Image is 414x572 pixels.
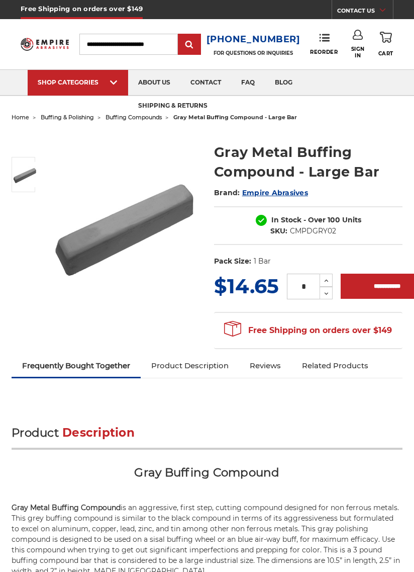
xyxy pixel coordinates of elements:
a: Frequently Bought Together [12,355,141,377]
span: - Over [303,215,326,224]
a: Reviews [239,355,291,377]
span: Sign In [351,46,365,59]
a: about us [128,70,180,96]
span: gray metal buffing compound - large bar [173,114,297,121]
a: CONTACT US [337,5,393,19]
a: faq [231,70,265,96]
a: blog [265,70,302,96]
a: shipping & returns [128,94,218,119]
dt: Pack Size: [214,256,251,267]
strong: Gray Metal Buffing Compound [12,503,121,512]
span: Free Shipping on orders over $149 [224,320,392,341]
dd: CMPDGRY02 [290,226,336,236]
a: Empire Abrasives [242,188,308,197]
img: Gray Buffing Compound [47,147,200,301]
a: [PHONE_NUMBER] [206,32,300,47]
span: In Stock [271,215,301,224]
a: Related Products [291,355,379,377]
span: Product [12,426,59,440]
a: buffing & polishing [41,114,94,121]
a: Cart [378,30,393,58]
span: Brand: [214,188,240,197]
a: Reorder [310,33,338,55]
span: 100 [328,215,340,224]
input: Submit [179,35,199,55]
span: Units [342,215,361,224]
p: FOR QUESTIONS OR INQUIRIES [206,50,300,56]
span: Reorder [310,49,338,55]
span: Cart [378,50,393,57]
img: Empire Abrasives [21,35,68,53]
div: SHOP CATEGORIES [38,78,118,86]
h1: Gray Metal Buffing Compound - Large Bar [214,142,402,182]
dd: 1 Bar [254,256,271,267]
dt: SKU: [270,226,287,236]
a: Product Description [141,355,239,377]
span: Description [62,426,135,440]
img: Gray Buffing Compound [12,162,37,187]
a: buffing compounds [106,114,162,121]
a: home [12,114,29,121]
span: Gray Buffing Compound [134,465,279,479]
a: contact [180,70,231,96]
span: $14.65 [214,274,279,298]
